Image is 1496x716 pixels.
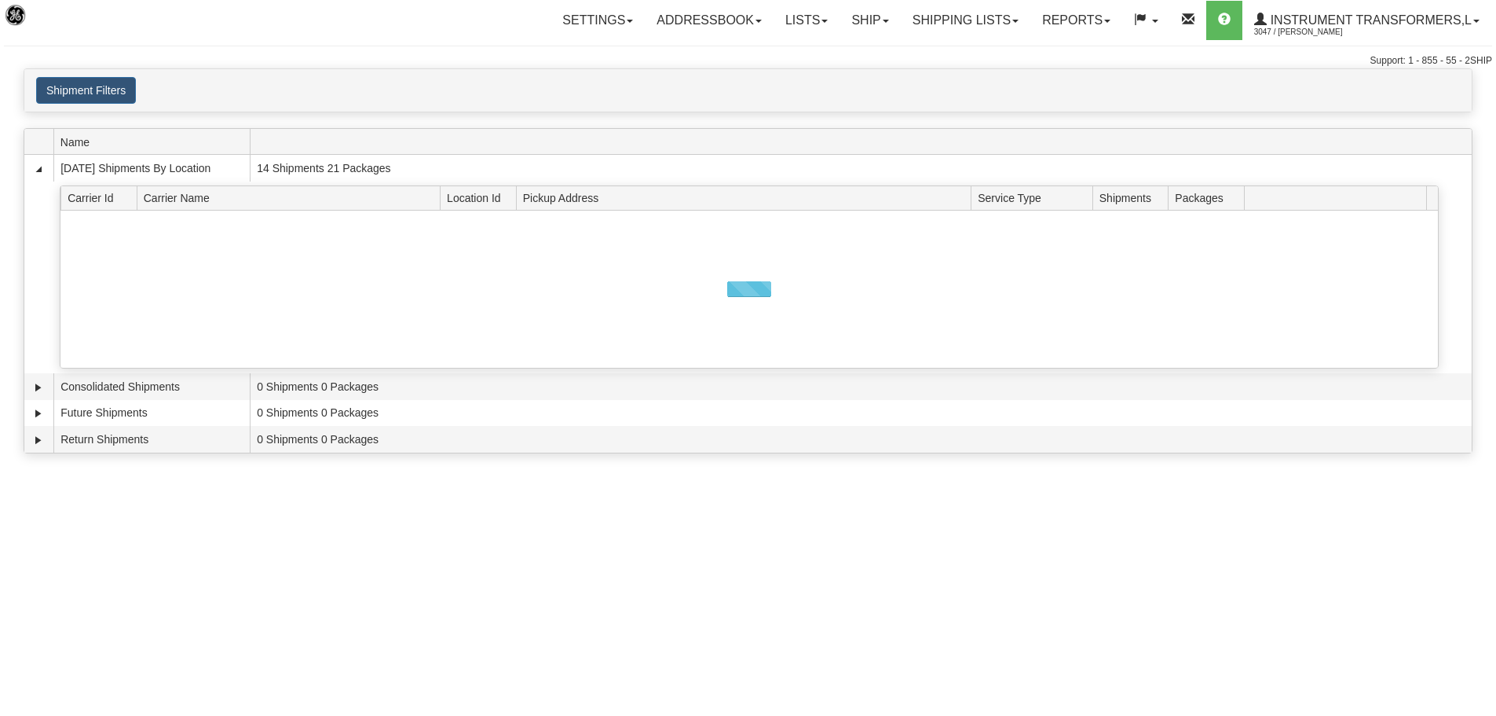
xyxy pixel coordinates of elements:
[978,185,1092,210] span: Service Type
[1267,13,1472,27] span: Instrument Transformers,L
[250,400,1472,427] td: 0 Shipments 0 Packages
[774,1,839,40] a: Lists
[447,185,516,210] span: Location Id
[60,130,250,154] span: Name
[53,373,250,400] td: Consolidated Shipments
[1030,1,1122,40] a: Reports
[68,185,137,210] span: Carrier Id
[1254,24,1372,40] span: 3047 / [PERSON_NAME]
[1242,1,1491,40] a: Instrument Transformers,L 3047 / [PERSON_NAME]
[250,373,1472,400] td: 0 Shipments 0 Packages
[53,155,250,182] td: [DATE] Shipments By Location
[839,1,900,40] a: Ship
[4,54,1492,68] div: Support: 1 - 855 - 55 - 2SHIP
[31,432,46,448] a: Expand
[250,155,1472,182] td: 14 Shipments 21 Packages
[31,161,46,177] a: Collapse
[36,77,136,104] button: Shipment Filters
[1099,185,1169,210] span: Shipments
[31,406,46,421] a: Expand
[4,4,84,44] img: logo3047.jpg
[53,426,250,453] td: Return Shipments
[250,426,1472,453] td: 0 Shipments 0 Packages
[523,185,971,210] span: Pickup Address
[144,185,441,210] span: Carrier Name
[901,1,1030,40] a: Shipping lists
[1460,277,1494,438] iframe: chat widget
[550,1,645,40] a: Settings
[53,400,250,427] td: Future Shipments
[31,380,46,395] a: Expand
[645,1,774,40] a: Addressbook
[1175,185,1244,210] span: Packages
